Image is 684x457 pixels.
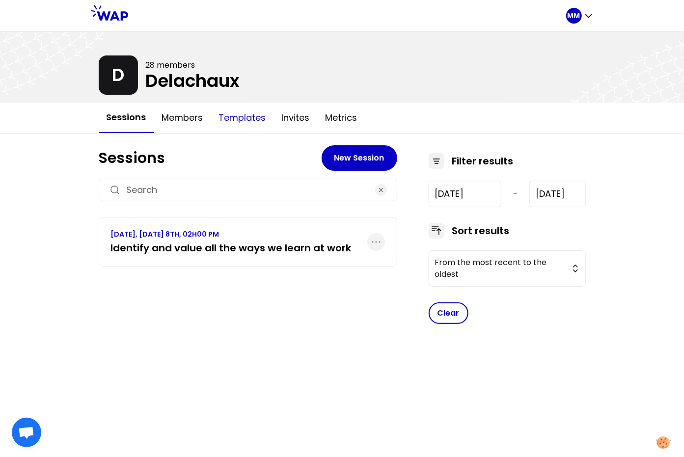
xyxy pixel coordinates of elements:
[568,11,580,21] p: MM
[111,229,352,239] p: [DATE], [DATE] 8TH, 02H00 PM
[429,250,586,287] button: From the most recent to the oldest
[211,103,274,133] button: Templates
[111,241,352,255] h3: Identify and value all the ways we learn at work
[12,418,41,447] a: Ouvrir le chat
[435,257,566,280] span: From the most recent to the oldest
[429,302,468,324] button: Clear
[452,224,510,238] h3: Sort results
[154,103,211,133] button: Members
[99,149,322,167] h1: Sessions
[274,103,318,133] button: Invites
[318,103,365,133] button: Metrics
[322,145,397,171] button: New Session
[566,8,594,24] button: MM
[111,229,352,255] a: [DATE], [DATE] 8TH, 02H00 PMIdentify and value all the ways we learn at work
[429,181,502,207] input: YYYY-M-D
[127,183,369,197] input: Search
[529,181,585,207] input: YYYY-M-D
[513,188,518,200] span: -
[650,430,677,455] button: Manage your preferences about cookies
[452,154,514,168] h3: Filter results
[99,103,154,133] button: Sessions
